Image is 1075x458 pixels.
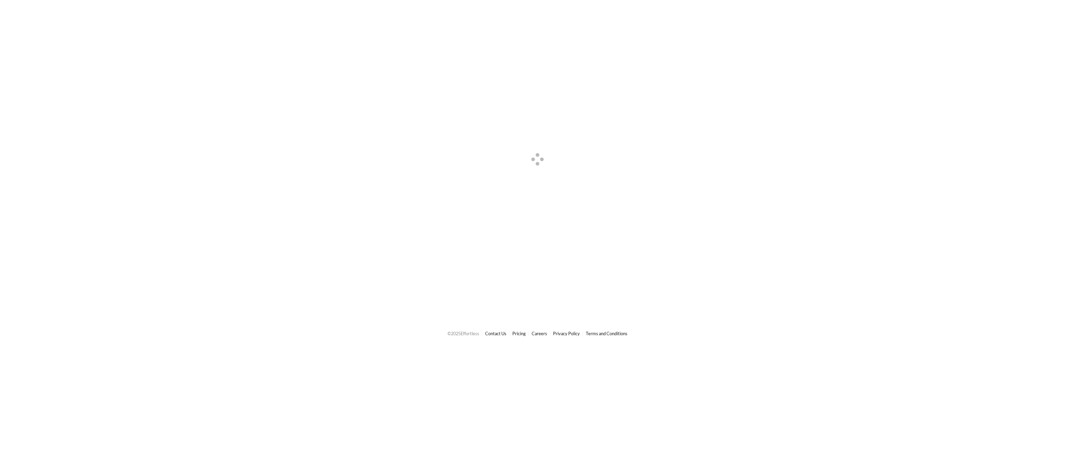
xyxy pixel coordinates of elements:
a: Privacy Policy [553,331,580,336]
span: © 2025 Effortless [448,331,479,336]
a: Contact Us [485,331,506,336]
a: Careers [532,331,547,336]
a: Terms and Conditions [586,331,627,336]
a: Pricing [512,331,526,336]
